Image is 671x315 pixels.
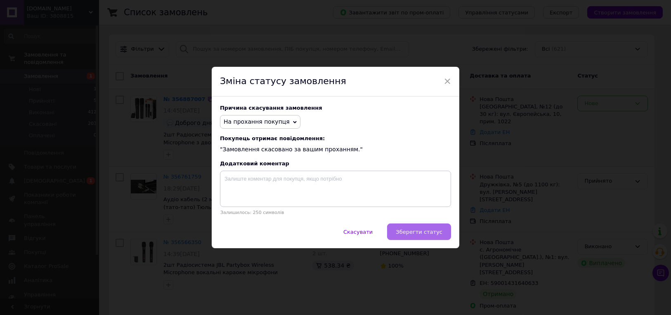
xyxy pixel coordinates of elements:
div: "Замовлення скасовано за вашим проханням." [220,135,451,154]
span: Покупець отримає повідомлення: [220,135,451,141]
span: Зберегти статус [396,229,442,235]
span: Скасувати [343,229,373,235]
button: Зберегти статус [387,223,451,240]
button: Скасувати [335,223,381,240]
span: × [444,74,451,88]
div: Додатковий коментар [220,160,451,167]
div: Зміна статусу замовлення [212,67,459,96]
p: Залишилось: 250 символів [220,210,451,215]
span: На прохання покупця [224,118,290,125]
div: Причина скасування замовлення [220,105,451,111]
